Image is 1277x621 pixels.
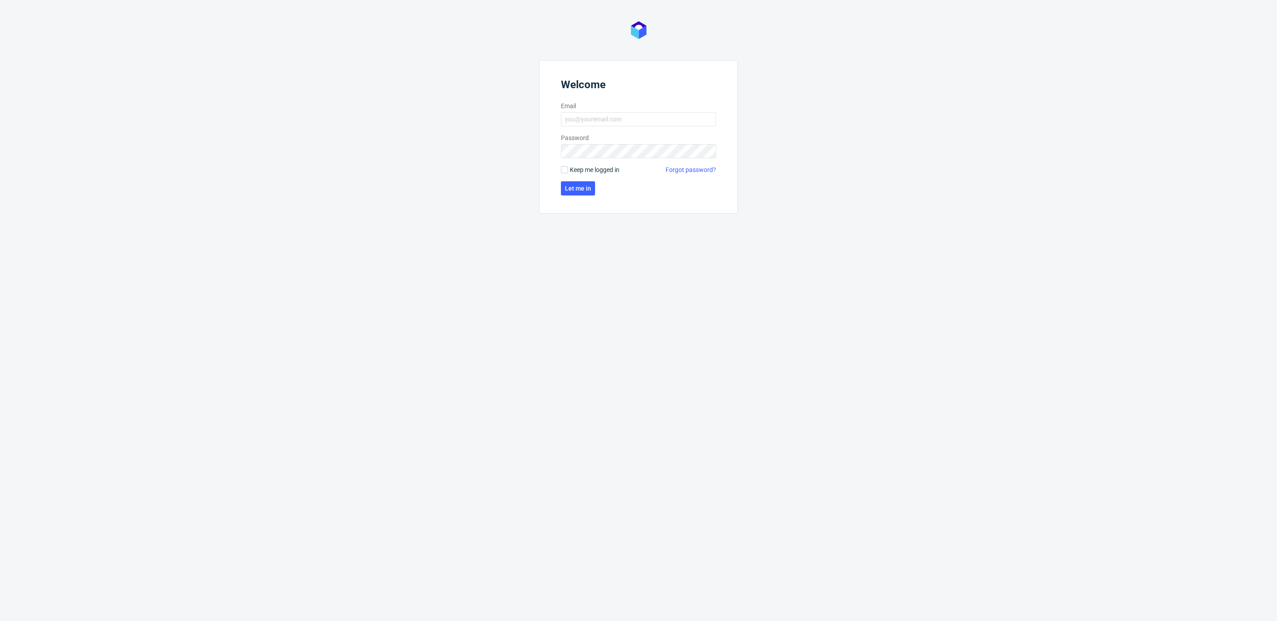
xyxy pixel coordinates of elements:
[666,165,716,174] a: Forgot password?
[570,165,619,174] span: Keep me logged in
[561,78,716,94] header: Welcome
[565,185,591,191] span: Let me in
[561,181,595,195] button: Let me in
[561,112,716,126] input: you@youremail.com
[561,102,716,110] label: Email
[561,133,716,142] label: Password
